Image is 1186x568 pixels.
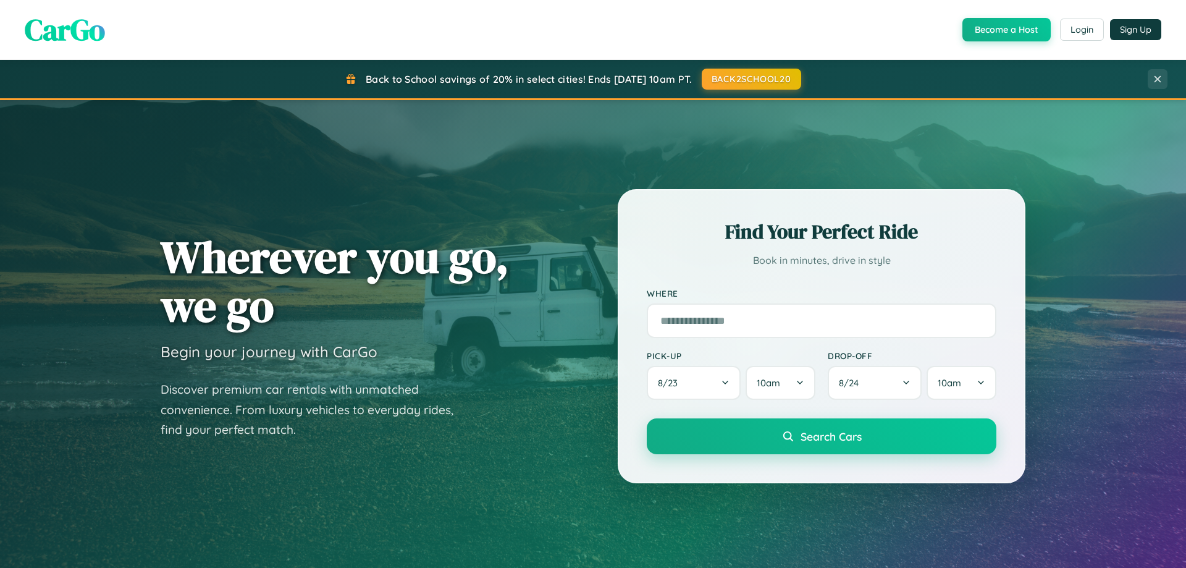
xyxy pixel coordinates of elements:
label: Pick-up [647,350,815,361]
span: Back to School savings of 20% in select cities! Ends [DATE] 10am PT. [366,73,692,85]
button: 10am [927,366,996,400]
label: Where [647,288,996,299]
button: Search Cars [647,418,996,454]
p: Discover premium car rentals with unmatched convenience. From luxury vehicles to everyday rides, ... [161,379,469,440]
h2: Find Your Perfect Ride [647,218,996,245]
h1: Wherever you go, we go [161,232,509,330]
button: 10am [746,366,815,400]
button: Sign Up [1110,19,1161,40]
button: Become a Host [962,18,1051,41]
span: 10am [938,377,961,389]
button: BACK2SCHOOL20 [702,69,801,90]
span: 8 / 23 [658,377,684,389]
span: Search Cars [801,430,862,443]
label: Drop-off [828,350,996,361]
p: Book in minutes, drive in style [647,252,996,269]
span: CarGo [25,9,105,50]
h3: Begin your journey with CarGo [161,342,377,361]
button: Login [1060,19,1104,41]
button: 8/24 [828,366,922,400]
button: 8/23 [647,366,741,400]
span: 8 / 24 [839,377,865,389]
span: 10am [757,377,780,389]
